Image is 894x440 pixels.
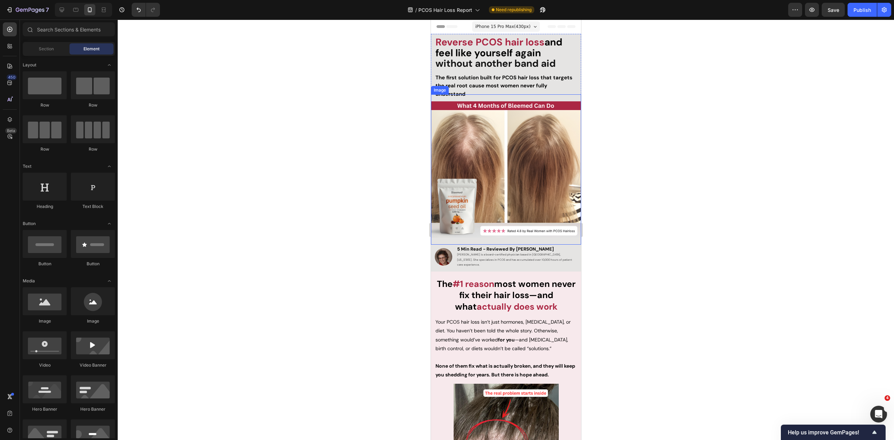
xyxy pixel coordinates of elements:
span: Toggle open [104,161,115,172]
div: Image [71,318,115,324]
div: Text Block [71,203,115,210]
div: Row [23,146,67,152]
span: Need republishing [496,7,532,13]
div: Image [23,318,67,324]
span: PCOS Hair Loss Report [418,6,472,14]
div: Row [23,102,67,108]
span: Media [23,278,35,284]
div: Undo/Redo [132,3,160,17]
p: 7 [46,6,49,14]
div: 450 [7,74,17,80]
div: Beta [5,128,17,134]
span: / [415,6,417,14]
div: Video Banner [71,362,115,368]
div: Hero Banner [23,406,67,412]
button: Publish [848,3,877,17]
button: Show survey - Help us improve GemPages! [788,428,879,437]
span: 4 [885,395,890,401]
span: Toggle open [104,218,115,229]
span: Section [39,46,54,52]
span: Toggle open [104,59,115,71]
button: Save [822,3,845,17]
div: Row [71,146,115,152]
div: Publish [853,6,871,14]
span: Toggle open [104,275,115,287]
button: 7 [3,3,52,17]
div: Video [23,362,67,368]
div: Button [71,261,115,267]
div: Heading [23,203,67,210]
span: Element [83,46,100,52]
span: Layout [23,62,36,68]
div: Row [71,102,115,108]
div: Hero Banner [71,406,115,412]
iframe: Design area [431,20,581,440]
iframe: Intercom live chat [870,406,887,423]
span: Help us improve GemPages! [788,429,870,436]
span: Button [23,221,36,227]
span: Save [828,7,839,13]
span: Text [23,163,31,169]
input: Search Sections & Elements [23,22,115,36]
div: Button [23,261,67,267]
